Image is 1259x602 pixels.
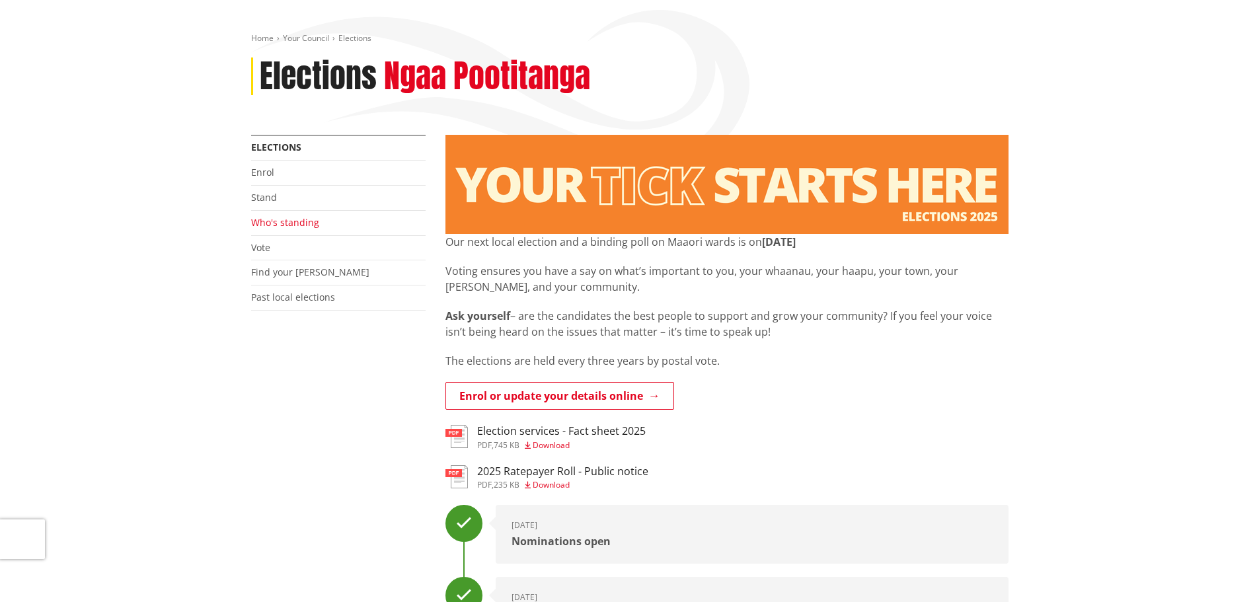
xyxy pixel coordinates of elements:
[477,425,646,437] h3: Election services - Fact sheet 2025
[251,266,369,278] a: Find your [PERSON_NAME]
[445,505,482,542] div: Done
[512,536,993,548] div: Nominations open
[260,57,377,96] h1: Elections
[445,309,510,323] strong: Ask yourself
[477,439,492,451] span: pdf
[445,382,674,410] a: Enrol or update your details online
[1198,546,1246,594] iframe: Messenger Launcher
[477,441,646,449] div: ,
[445,353,1009,369] p: The elections are held every three years by postal vote.
[533,479,570,490] span: Download
[494,479,519,490] span: 235 KB
[251,291,335,303] a: Past local elections
[445,263,1009,295] p: Voting ensures you have a say on what’s important to you, your whaanau, your haapu, your town, yo...
[445,425,468,448] img: document-pdf.svg
[512,593,993,601] div: [DATE]
[251,33,1009,44] nav: breadcrumb
[384,57,590,96] h2: Ngaa Pootitanga
[494,439,519,451] span: 745 KB
[445,135,1009,234] img: Elections - Website banner
[251,32,274,44] a: Home
[533,439,570,451] span: Download
[477,479,492,490] span: pdf
[445,465,468,488] img: document-pdf.svg
[251,216,319,229] a: Who's standing
[251,166,274,178] a: Enrol
[445,465,648,489] a: 2025 Ratepayer Roll - Public notice pdf,235 KB Download
[762,235,796,249] strong: [DATE]
[445,308,1009,340] p: – are the candidates the best people to support and grow your community? If you feel your voice i...
[445,425,646,449] a: Election services - Fact sheet 2025 pdf,745 KB Download
[512,521,993,529] div: [DATE]
[251,241,270,254] a: Vote
[251,191,277,204] a: Stand
[251,141,301,153] a: Elections
[477,481,648,489] div: ,
[338,32,371,44] span: Elections
[445,234,1009,250] p: Our next local election and a binding poll on Maaori wards is on
[283,32,329,44] a: Your Council
[477,465,648,478] h3: 2025 Ratepayer Roll - Public notice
